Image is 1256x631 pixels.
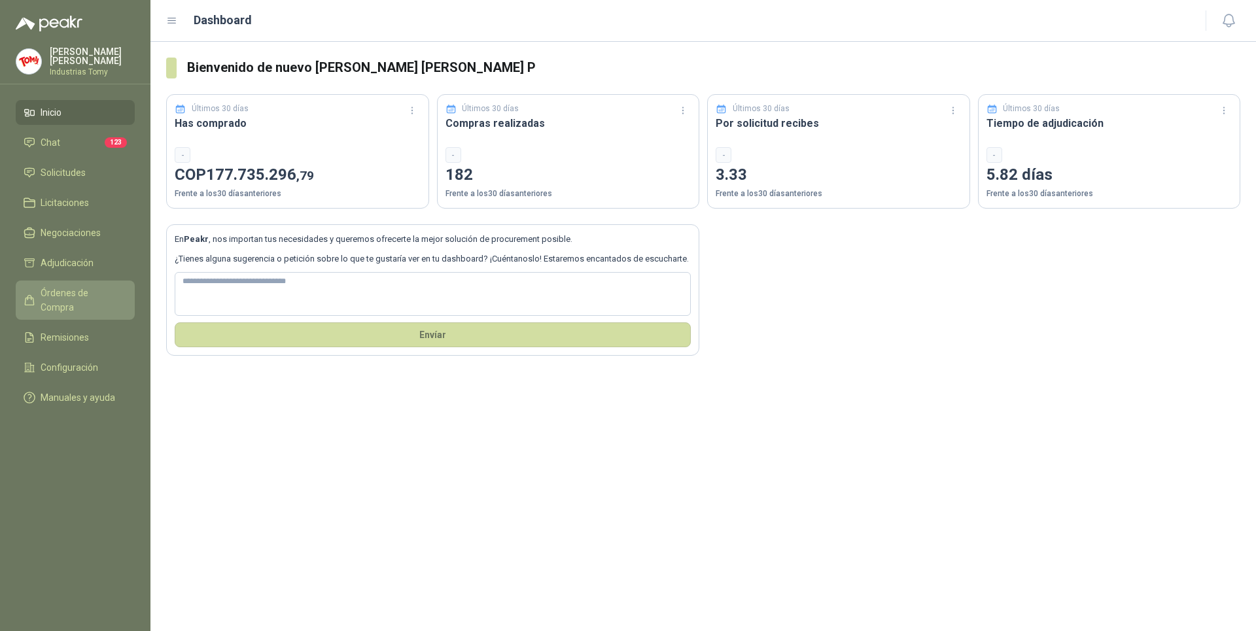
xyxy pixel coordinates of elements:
[175,233,691,246] p: En , nos importan tus necesidades y queremos ofrecerte la mejor solución de procurement posible.
[986,188,1232,200] p: Frente a los 30 días anteriores
[462,103,519,115] p: Últimos 30 días
[175,322,691,347] button: Envíar
[105,137,127,148] span: 123
[50,47,135,65] p: [PERSON_NAME] [PERSON_NAME]
[184,234,209,244] b: Peakr
[445,147,461,163] div: -
[192,103,249,115] p: Últimos 30 días
[16,100,135,125] a: Inicio
[986,115,1232,131] h3: Tiempo de adjudicación
[16,16,82,31] img: Logo peakr
[445,188,691,200] p: Frente a los 30 días anteriores
[41,135,60,150] span: Chat
[16,325,135,350] a: Remisiones
[175,115,421,131] h3: Has comprado
[16,49,41,74] img: Company Logo
[16,160,135,185] a: Solicitudes
[175,147,190,163] div: -
[50,68,135,76] p: Industrias Tomy
[41,226,101,240] span: Negociaciones
[296,168,314,183] span: ,79
[716,147,731,163] div: -
[16,130,135,155] a: Chat123
[16,281,135,320] a: Órdenes de Compra
[206,165,314,184] span: 177.735.296
[16,190,135,215] a: Licitaciones
[733,103,790,115] p: Últimos 30 días
[1003,103,1060,115] p: Últimos 30 días
[194,11,252,29] h1: Dashboard
[41,165,86,180] span: Solicitudes
[16,355,135,380] a: Configuración
[986,163,1232,188] p: 5.82 días
[187,58,1240,78] h3: Bienvenido de nuevo [PERSON_NAME] [PERSON_NAME] P
[41,256,94,270] span: Adjudicación
[716,115,962,131] h3: Por solicitud recibes
[16,220,135,245] a: Negociaciones
[175,163,421,188] p: COP
[41,360,98,375] span: Configuración
[986,147,1002,163] div: -
[16,385,135,410] a: Manuales y ayuda
[175,188,421,200] p: Frente a los 30 días anteriores
[445,115,691,131] h3: Compras realizadas
[41,390,115,405] span: Manuales y ayuda
[41,330,89,345] span: Remisiones
[716,188,962,200] p: Frente a los 30 días anteriores
[41,286,122,315] span: Órdenes de Compra
[175,252,691,265] p: ¿Tienes alguna sugerencia o petición sobre lo que te gustaría ver en tu dashboard? ¡Cuéntanoslo! ...
[41,105,61,120] span: Inicio
[41,196,89,210] span: Licitaciones
[16,250,135,275] a: Adjudicación
[716,163,962,188] p: 3.33
[445,163,691,188] p: 182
